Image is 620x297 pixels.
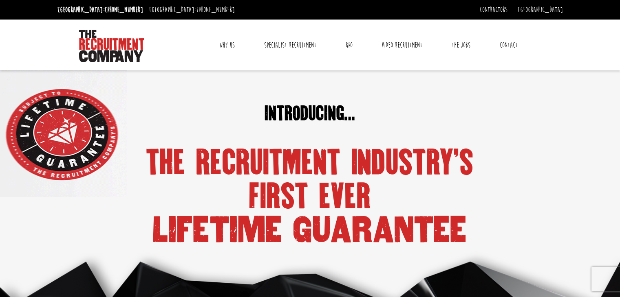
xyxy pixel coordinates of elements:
a: Why Us [213,35,241,55]
span: introducing… [265,102,355,124]
a: [GEOGRAPHIC_DATA] [518,5,563,14]
a: Contractors [480,5,507,14]
h1: the recruitment industry's first ever LIFETIME GUARANTEE [137,146,483,247]
li: [GEOGRAPHIC_DATA]: [55,3,145,16]
a: Video Recruitment [375,35,428,55]
li: [GEOGRAPHIC_DATA]: [147,3,237,16]
img: The Recruitment Company [79,30,144,62]
a: [PHONE_NUMBER] [105,5,143,14]
a: Contact [494,35,524,55]
a: [PHONE_NUMBER] [196,5,235,14]
a: RPO [340,35,359,55]
a: The Jobs [446,35,477,55]
a: Specialist Recruitment [258,35,322,55]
